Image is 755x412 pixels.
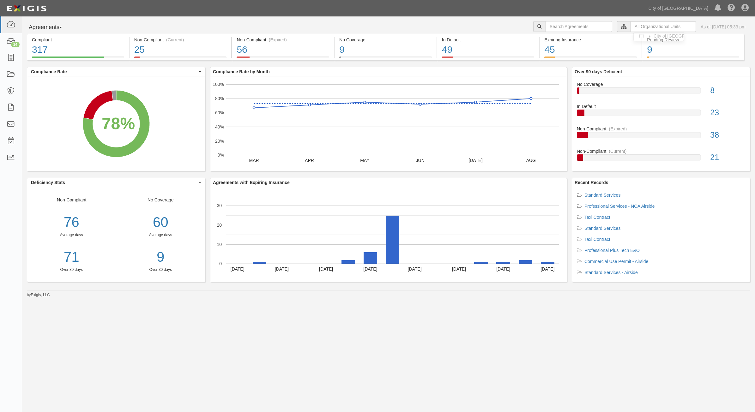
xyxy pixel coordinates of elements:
text: MAY [360,158,370,163]
div: 21 [705,152,750,163]
svg: A chart. [27,76,205,171]
a: Expiring Insurance45 [540,57,642,62]
a: Non-Compliant(Expired)38 [577,126,745,148]
div: 60 [121,212,201,232]
button: Agreements [27,21,74,34]
a: In Default49 [437,57,539,62]
text: [DATE] [275,266,289,272]
div: 56 [237,43,329,57]
a: Commercial Use Permit - Airside [584,259,648,264]
text: 100% [213,82,224,87]
div: 14 [11,42,20,47]
a: No Coverage9 [335,57,437,62]
a: Taxi Contract [584,215,610,220]
div: (Expired) [609,126,627,132]
text: [DATE] [319,266,333,272]
div: Expiring Insurance [544,37,637,43]
div: 9 [647,43,739,57]
text: 80% [215,96,224,101]
text: 60% [215,110,224,115]
div: In Default [442,37,535,43]
text: MAR [249,158,259,163]
a: Non-Compliant(Current)21 [577,148,745,166]
text: 40% [215,124,224,129]
text: [DATE] [541,266,554,272]
b: Recent Records [575,180,608,185]
text: [DATE] [363,266,377,272]
div: 25 [134,43,227,57]
div: 9 [339,43,432,57]
a: Standard Services [584,193,620,198]
div: In Default [572,103,750,110]
a: City of [GEOGRAPHIC_DATA] [645,2,711,15]
text: [DATE] [496,266,510,272]
div: No Coverage [116,197,205,272]
text: [DATE] [231,266,245,272]
text: 0 [219,261,222,266]
div: 78% [102,111,135,135]
i: Help Center - Complianz [728,4,735,12]
text: JUN [416,158,425,163]
text: 0% [218,152,224,158]
div: 76 [27,212,116,232]
a: Professional Services - NOA Airside [584,204,655,209]
small: by [27,292,50,298]
button: Deficiency Stats [27,178,205,187]
div: Average days [121,232,201,238]
span: Compliance Rate [31,69,197,75]
div: Over 30 days [27,267,116,272]
text: [DATE] [452,266,466,272]
div: Non-Compliant (Expired) [237,37,329,43]
text: 10 [217,242,222,247]
a: Taxi Contract [584,237,610,242]
div: 45 [544,43,637,57]
div: Compliant [32,37,124,43]
a: Non-Compliant(Expired)56 [232,57,334,62]
div: (Current) [609,148,626,154]
a: Standard Services [584,226,620,231]
div: No Coverage [572,81,750,87]
div: 8 [705,85,750,96]
b: Agreements with Expiring Insurance [213,180,290,185]
div: (Current) [166,37,184,43]
a: Exigis, LLC [31,293,50,297]
img: logo-5460c22ac91f19d4615b14bd174203de0afe785f0fc80cf4dbbc73dc1793850b.png [5,3,48,14]
a: Non-Compliant(Current)25 [130,57,232,62]
div: 49 [442,43,535,57]
div: Non-Compliant [572,148,750,154]
a: Standard Services - Airside [584,270,638,275]
div: As of [DATE] 05:33 pm [701,24,746,30]
a: 71 [27,247,116,267]
div: A chart. [210,76,567,171]
div: 38 [705,129,750,141]
svg: A chart. [210,187,567,282]
div: Pending Review [647,37,739,43]
button: Compliance Rate [27,67,205,76]
div: (Expired) [269,37,287,43]
b: Over 90 days Deficient [575,69,622,74]
div: No Coverage [339,37,432,43]
div: Average days [27,232,116,238]
div: Non-Compliant (Current) [134,37,227,43]
a: Professional Plus Tech E&O [584,248,640,253]
b: Compliance Rate by Month [213,69,270,74]
div: Non-Compliant [572,126,750,132]
text: 20 [217,222,222,227]
a: No Coverage8 [577,81,745,104]
text: APR [305,158,314,163]
div: Non-Compliant [27,197,116,272]
div: 317 [32,43,124,57]
text: [DATE] [468,158,482,163]
a: In Default23 [577,103,745,126]
a: 9 [121,247,201,267]
span: Deficiency Stats [31,179,197,186]
a: Pending Review9 [642,57,744,62]
text: [DATE] [408,266,422,272]
text: AUG [526,158,536,163]
a: Compliant317 [27,57,129,62]
text: 30 [217,203,222,208]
